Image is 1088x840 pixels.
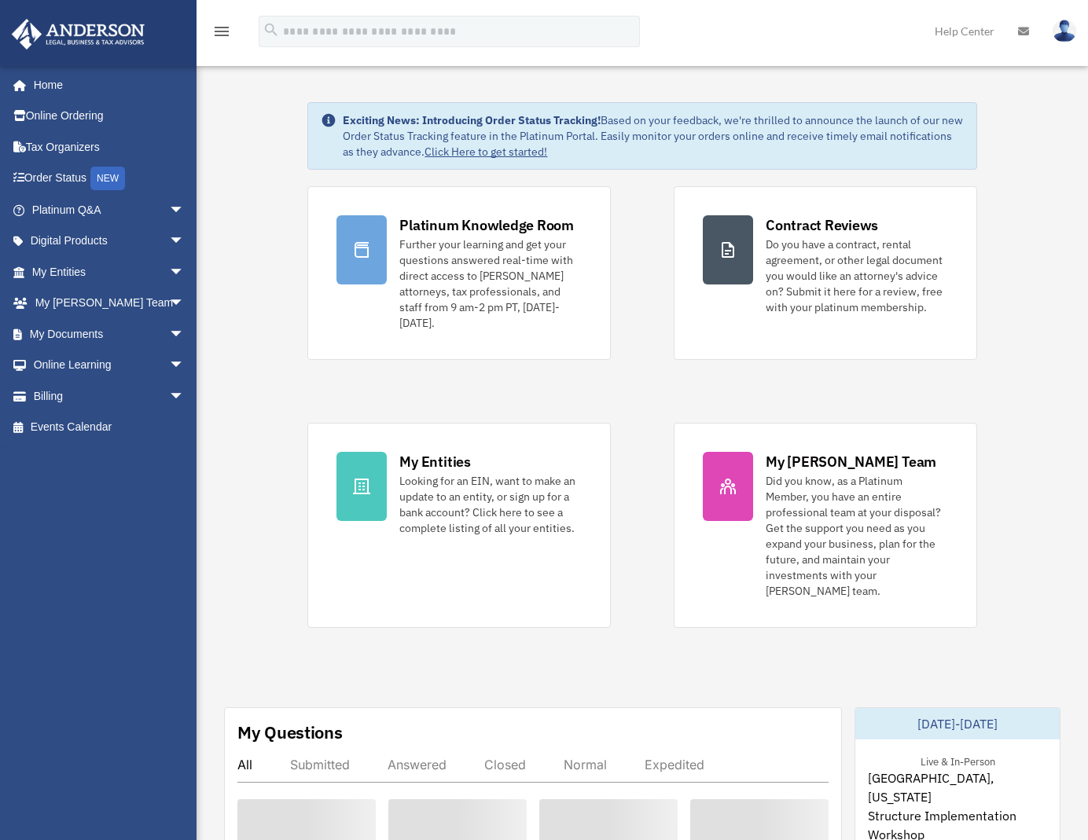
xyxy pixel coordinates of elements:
a: Events Calendar [11,412,208,443]
span: arrow_drop_down [169,350,200,382]
div: Did you know, as a Platinum Member, you have an entire professional team at your disposal? Get th... [766,473,948,599]
span: arrow_drop_down [169,226,200,258]
a: My Documentsarrow_drop_down [11,318,208,350]
a: Contract Reviews Do you have a contract, rental agreement, or other legal document you would like... [674,186,977,360]
span: arrow_drop_down [169,194,200,226]
a: menu [212,28,231,41]
div: Do you have a contract, rental agreement, or other legal document you would like an attorney's ad... [766,237,948,315]
span: arrow_drop_down [169,288,200,320]
div: Closed [484,757,526,772]
div: Based on your feedback, we're thrilled to announce the launch of our new Order Status Tracking fe... [343,112,963,160]
a: Click Here to get started! [425,145,547,159]
img: Anderson Advisors Platinum Portal [7,19,149,50]
span: arrow_drop_down [169,318,200,350]
a: Online Learningarrow_drop_down [11,350,208,381]
span: arrow_drop_down [169,256,200,288]
a: Digital Productsarrow_drop_down [11,226,208,257]
div: Live & In-Person [908,752,1008,768]
a: My [PERSON_NAME] Team Did you know, as a Platinum Member, you have an entire professional team at... [674,423,977,628]
a: My Entities Looking for an EIN, want to make an update to an entity, or sign up for a bank accoun... [307,423,611,628]
div: Platinum Knowledge Room [399,215,574,235]
div: Looking for an EIN, want to make an update to an entity, or sign up for a bank account? Click her... [399,473,582,536]
div: Further your learning and get your questions answered real-time with direct access to [PERSON_NAM... [399,237,582,331]
div: My [PERSON_NAME] Team [766,452,936,471]
i: search [263,21,280,39]
span: arrow_drop_down [169,380,200,413]
a: Home [11,69,200,101]
a: Tax Organizers [11,131,208,163]
i: menu [212,22,231,41]
div: Answered [388,757,447,772]
div: Contract Reviews [766,215,878,235]
a: Online Ordering [11,101,208,132]
div: My Questions [237,721,343,744]
a: Order StatusNEW [11,163,208,195]
a: My Entitiesarrow_drop_down [11,256,208,288]
a: Billingarrow_drop_down [11,380,208,412]
img: User Pic [1053,20,1076,42]
a: My [PERSON_NAME] Teamarrow_drop_down [11,288,208,319]
a: Platinum Q&Aarrow_drop_down [11,194,208,226]
strong: Exciting News: Introducing Order Status Tracking! [343,113,601,127]
div: All [237,757,252,772]
div: Normal [564,757,607,772]
span: [GEOGRAPHIC_DATA], [US_STATE] [868,768,1047,806]
div: My Entities [399,452,470,471]
div: Submitted [290,757,350,772]
div: NEW [90,167,125,190]
a: Platinum Knowledge Room Further your learning and get your questions answered real-time with dire... [307,186,611,360]
div: [DATE]-[DATE] [855,708,1060,739]
div: Expedited [645,757,704,772]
